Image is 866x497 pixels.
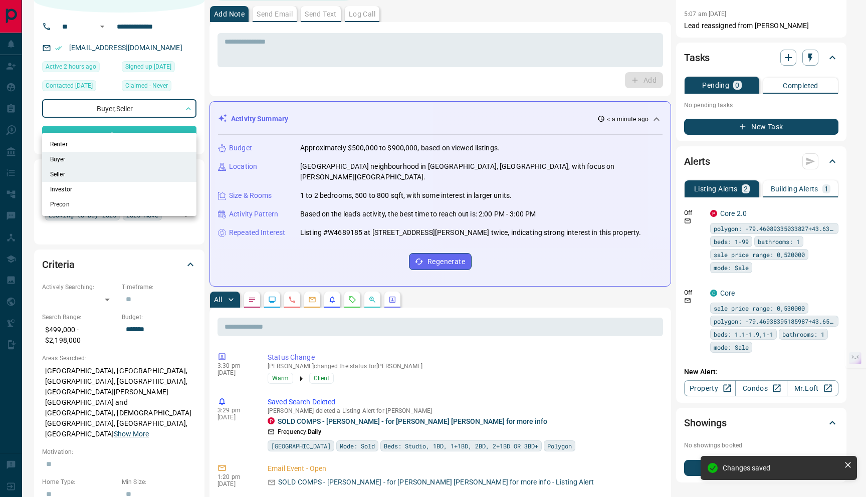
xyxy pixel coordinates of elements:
li: Renter [42,137,196,152]
li: Seller [42,167,196,182]
li: Investor [42,182,196,197]
li: Buyer [42,152,196,167]
li: Precon [42,197,196,212]
div: Changes saved [723,464,840,472]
